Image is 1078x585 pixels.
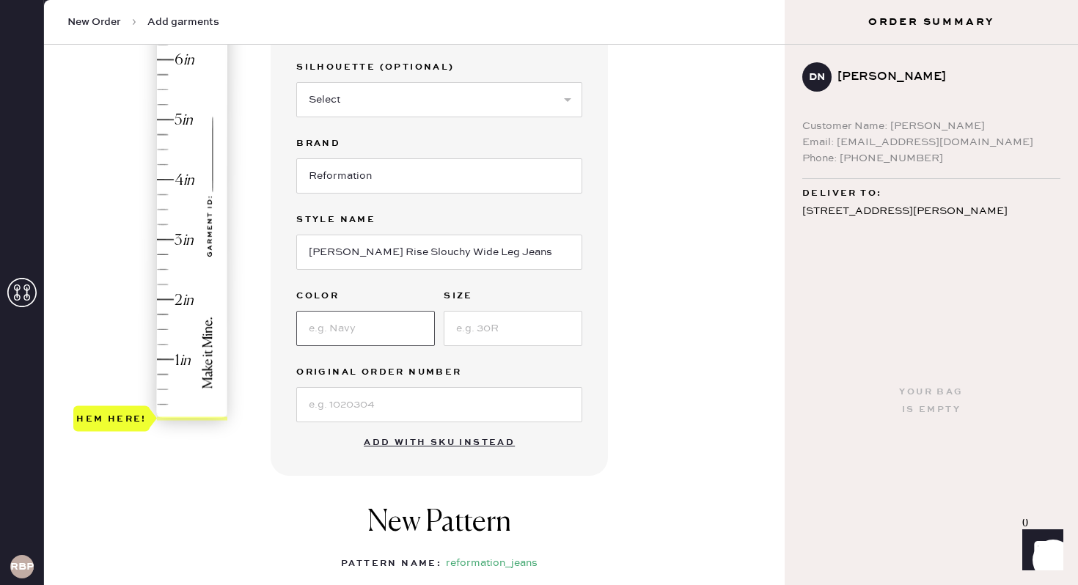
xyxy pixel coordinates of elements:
input: e.g. Daisy 2 Pocket [296,235,582,270]
label: Original Order Number [296,364,582,381]
div: Your bag is empty [899,383,963,419]
div: [STREET_ADDRESS][PERSON_NAME][PERSON_NAME] [GEOGRAPHIC_DATA] , CA 94526 [802,202,1060,258]
span: Deliver to: [802,185,881,202]
div: Customer Name: [PERSON_NAME] [802,118,1060,134]
input: e.g. 1020304 [296,387,582,422]
label: Size [444,287,582,305]
div: Hem here! [76,410,147,427]
div: Pattern Name : [341,555,441,573]
label: Silhouette (optional) [296,59,582,76]
input: Brand name [296,158,582,194]
label: Brand [296,135,582,152]
input: e.g. 30R [444,311,582,346]
label: Color [296,287,435,305]
h3: DN [809,72,825,82]
h3: Order Summary [785,15,1078,29]
div: Email: [EMAIL_ADDRESS][DOMAIN_NAME] [802,134,1060,150]
div: Phone: [PHONE_NUMBER] [802,150,1060,166]
iframe: Front Chat [1008,519,1071,582]
input: e.g. Navy [296,311,435,346]
h1: New Pattern [367,505,511,555]
button: Add with SKU instead [355,428,524,457]
div: reformation_jeans [446,555,538,573]
div: [PERSON_NAME] [837,68,1049,86]
h3: RBPA [10,562,34,572]
label: Style name [296,211,582,229]
span: New Order [67,15,121,29]
span: Add garments [147,15,219,29]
